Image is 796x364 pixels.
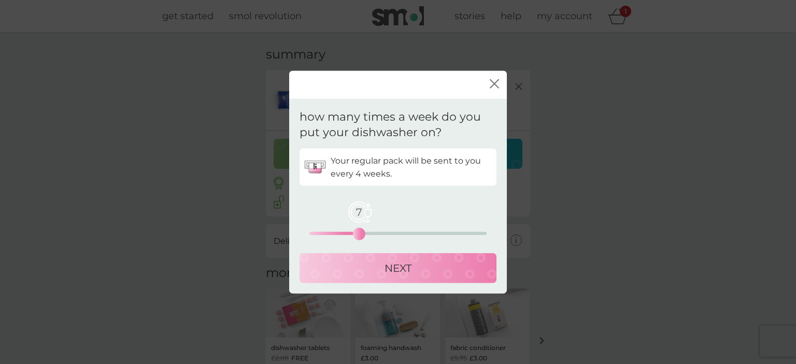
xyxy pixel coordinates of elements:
[331,154,491,180] p: Your regular pack will be sent to you every 4 weeks.
[346,199,372,225] span: 7
[385,260,411,276] p: NEXT
[490,79,499,90] button: close
[300,109,496,141] p: how many times a week do you put your dishwasher on?
[300,253,496,283] button: NEXT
